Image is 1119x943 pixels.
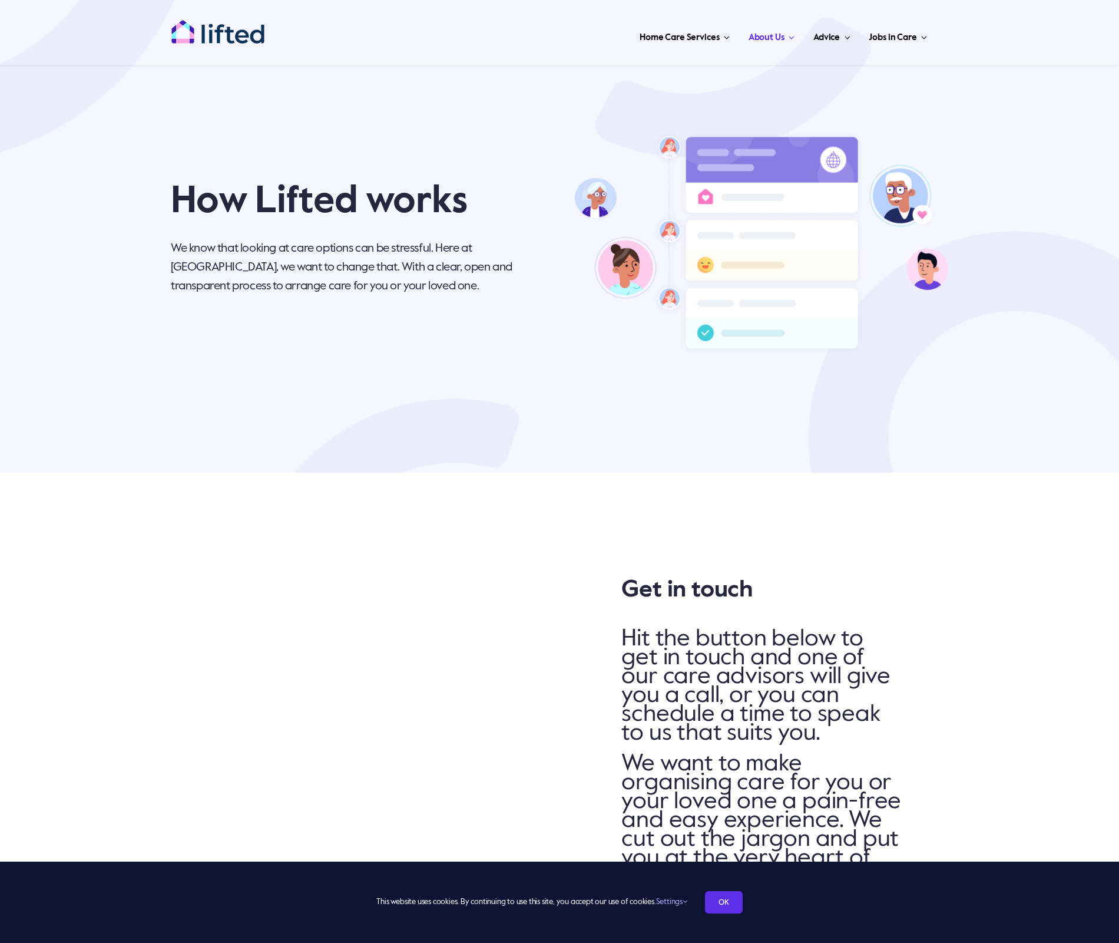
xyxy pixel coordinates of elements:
[171,243,512,292] span: We know that looking at care options can be stressful. Here at [GEOGRAPHIC_DATA], we want to chan...
[376,893,687,912] span: This website uses cookies. By continuing to use this site, you accept our use of cookies.
[171,19,265,31] a: lifted-logo
[178,664,508,911] img: HIW_How it works page_Get in touch
[813,28,840,47] span: Advice
[640,28,719,47] span: Home Care Services
[745,18,798,53] a: About Us
[621,754,902,943] p: We want to make organising care for you or your loved one a pain-free and easy experience. We cut...
[621,627,890,745] span: Hit the button below to get in touch and one of our care advisors will give you a call, or you ca...
[575,94,948,390] img: HIW_How it works page_Care Begins
[865,18,931,53] a: Jobs in Care
[303,18,931,53] nav: Main Menu
[869,28,916,47] span: Jobs in Care
[636,18,733,53] a: Home Care Services
[705,891,743,914] a: OK
[621,574,902,606] h2: Get in touch
[749,28,784,47] span: About Us
[810,18,853,53] a: Advice
[656,898,687,906] a: Settings
[171,178,527,225] h1: How Lifted works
